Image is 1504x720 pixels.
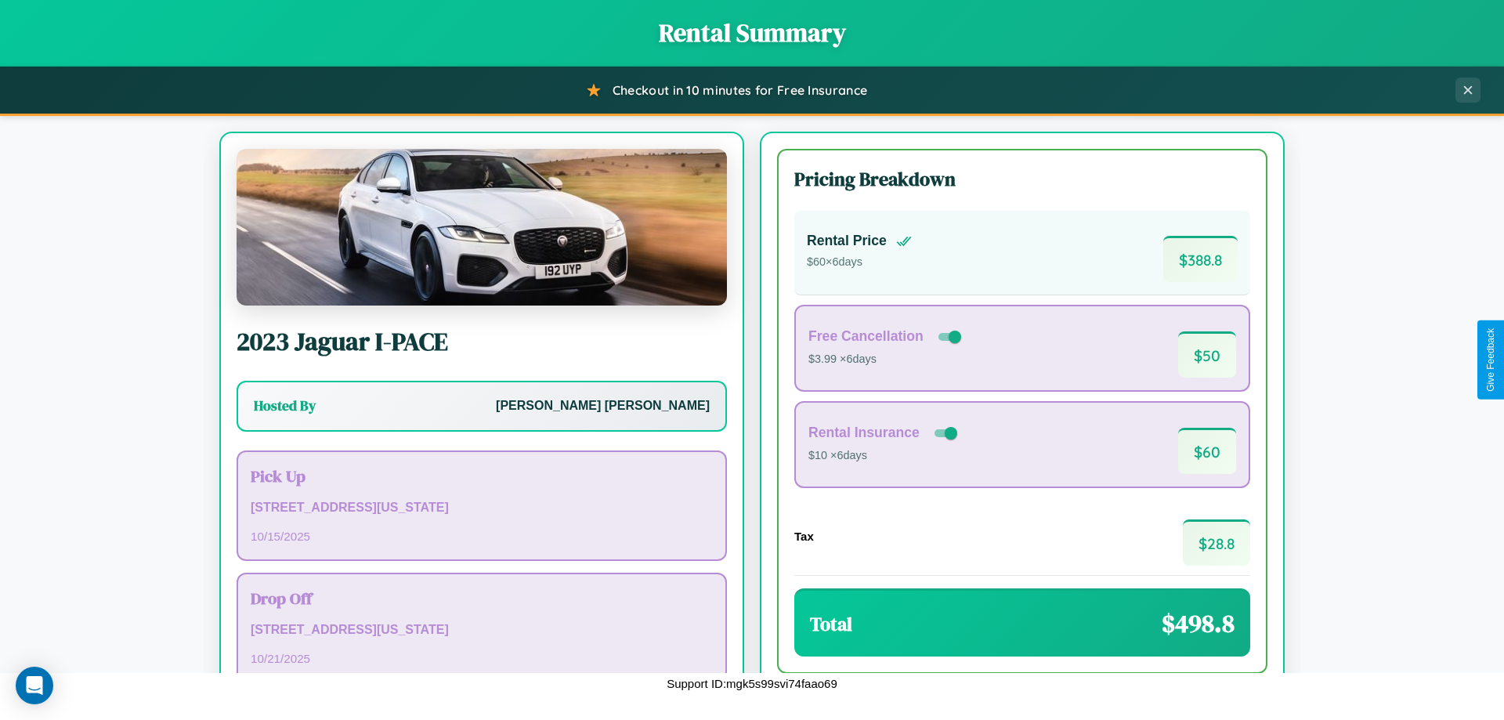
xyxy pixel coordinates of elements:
[16,667,53,704] div: Open Intercom Messenger
[1485,328,1496,392] div: Give Feedback
[810,611,852,637] h3: Total
[251,526,713,547] p: 10 / 15 / 2025
[1163,236,1238,282] span: $ 388.8
[251,465,713,487] h3: Pick Up
[251,619,713,642] p: [STREET_ADDRESS][US_STATE]
[808,328,924,345] h4: Free Cancellation
[237,324,727,359] h2: 2023 Jaguar I-PACE
[254,396,316,415] h3: Hosted By
[16,16,1488,50] h1: Rental Summary
[808,446,960,466] p: $10 × 6 days
[237,149,727,306] img: Jaguar I-PACE
[251,648,713,669] p: 10 / 21 / 2025
[808,425,920,441] h4: Rental Insurance
[808,349,964,370] p: $3.99 × 6 days
[251,587,713,610] h3: Drop Off
[794,166,1250,192] h3: Pricing Breakdown
[1178,428,1236,474] span: $ 60
[667,673,837,694] p: Support ID: mgk5s99svi74faao69
[496,395,710,418] p: [PERSON_NAME] [PERSON_NAME]
[1178,331,1236,378] span: $ 50
[794,530,814,543] h4: Tax
[613,82,867,98] span: Checkout in 10 minutes for Free Insurance
[1162,606,1235,641] span: $ 498.8
[1183,519,1250,566] span: $ 28.8
[807,252,912,273] p: $ 60 × 6 days
[251,497,713,519] p: [STREET_ADDRESS][US_STATE]
[807,233,887,249] h4: Rental Price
